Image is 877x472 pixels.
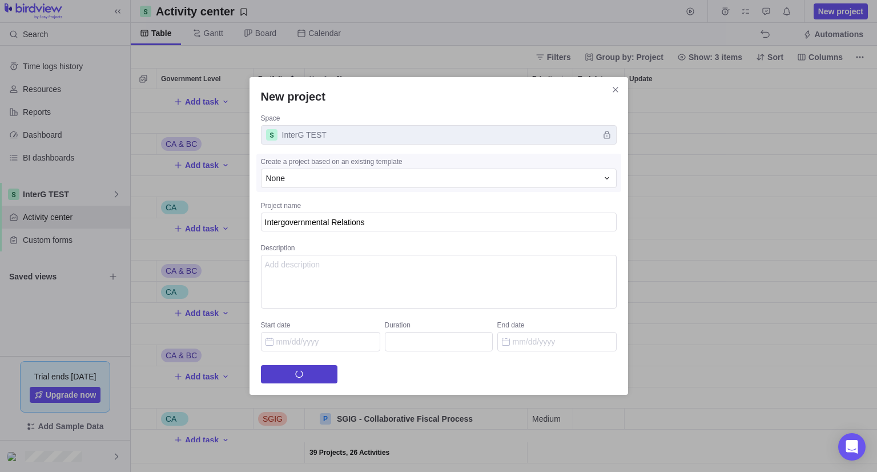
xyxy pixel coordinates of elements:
[261,255,617,309] textarea: Description
[250,77,628,395] div: New project
[608,82,623,98] span: Close
[261,114,617,125] div: Space
[261,332,380,351] input: Start date
[266,173,285,184] span: None
[261,157,617,169] div: Create a project based on an existing template
[838,433,866,461] div: Open Intercom Messenger
[261,243,617,255] div: Description
[385,321,493,332] div: Duration
[385,332,493,351] input: Duration
[497,332,617,351] input: End date
[261,89,617,105] h2: New project
[261,321,380,332] div: Start date
[497,321,617,332] div: End date
[261,213,617,232] textarea: Project name
[261,201,617,213] div: Project name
